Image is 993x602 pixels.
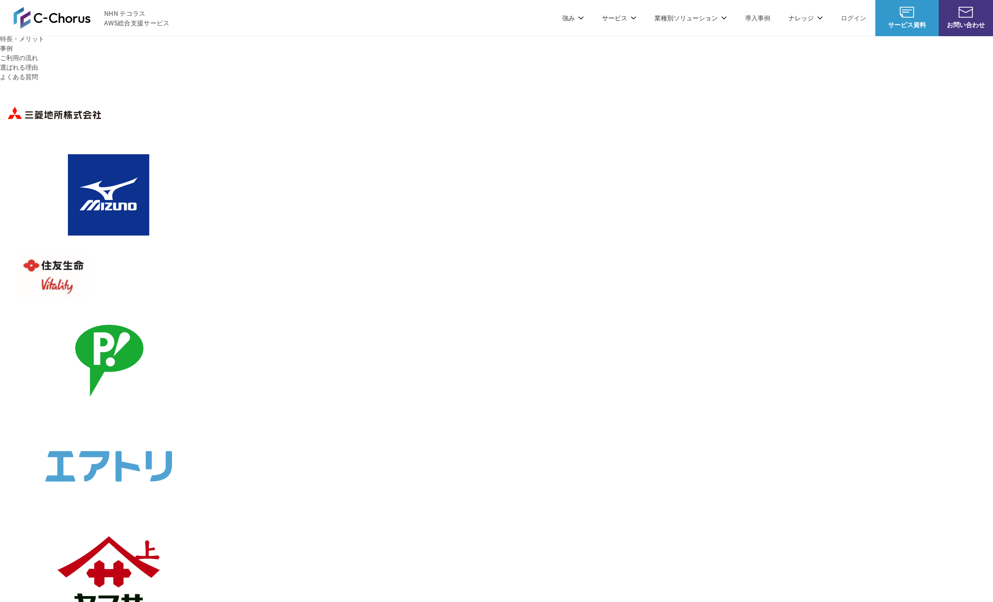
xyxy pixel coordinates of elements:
p: 強み [562,13,584,23]
span: NHN テコラス AWS総合支援サービス [104,9,170,28]
p: 業種別ソリューション [654,13,727,23]
a: AWS総合支援サービス C-Chorus NHN テコラスAWS総合支援サービス [14,7,170,28]
span: サービス資料 [875,20,939,29]
span: お問い合わせ [939,20,993,29]
img: AWS総合支援サービス C-Chorus サービス資料 [900,7,914,18]
img: お問い合わせ [959,7,973,18]
a: ログイン [841,13,866,23]
p: ナレッジ [788,13,823,23]
a: 導入事例 [745,13,770,23]
p: サービス [602,13,636,23]
img: AWS総合支援サービス C-Chorus [14,7,91,28]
